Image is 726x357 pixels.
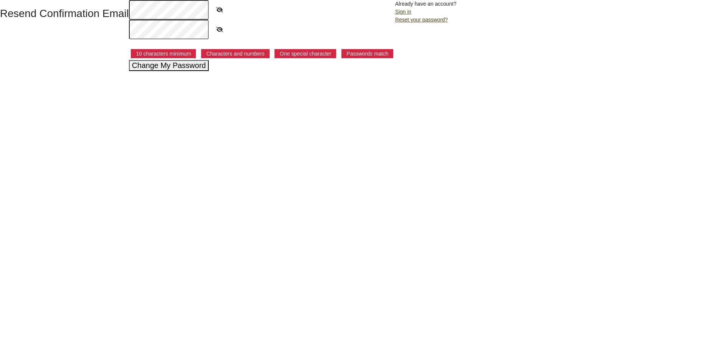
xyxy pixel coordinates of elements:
p: Passwords match [341,49,393,58]
a: Sign in [395,9,411,15]
button: Change My Password [129,60,209,71]
p: One special character [275,49,336,58]
p: 10 characters minimum [131,49,196,58]
a: Reset your password? [395,17,448,23]
p: Characters and numbers [201,49,270,58]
